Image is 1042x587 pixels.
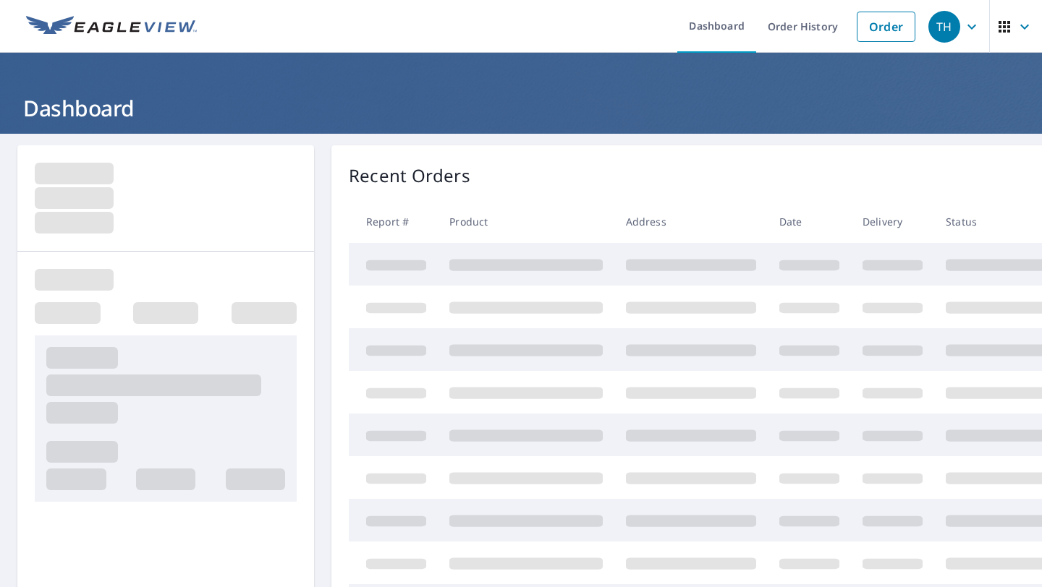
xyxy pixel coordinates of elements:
[768,200,851,243] th: Date
[17,93,1025,123] h1: Dashboard
[851,200,934,243] th: Delivery
[349,200,438,243] th: Report #
[26,16,197,38] img: EV Logo
[928,11,960,43] div: TH
[614,200,768,243] th: Address
[438,200,614,243] th: Product
[349,163,470,189] p: Recent Orders
[857,12,915,42] a: Order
